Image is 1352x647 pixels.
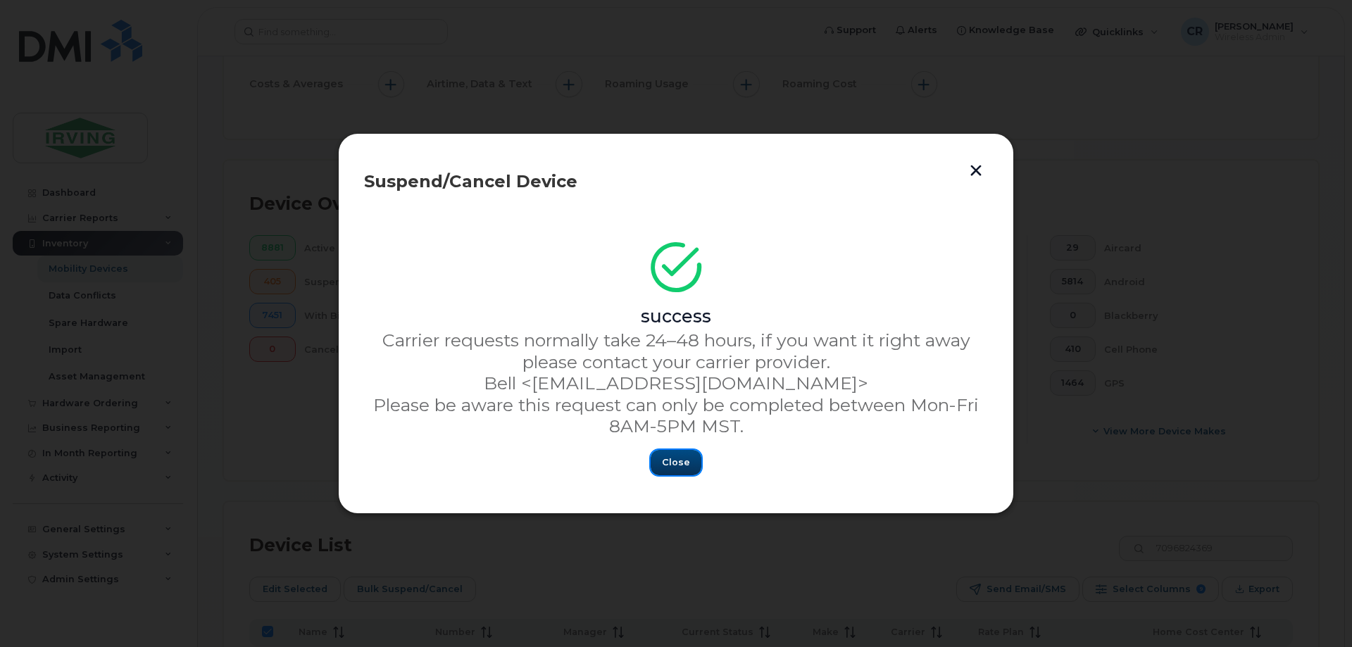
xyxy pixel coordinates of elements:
[364,394,988,437] p: Please be aware this request can only be completed between Mon-Fri 8AM-5PM MST.
[651,450,701,475] button: Close
[662,456,690,469] span: Close
[364,306,988,327] div: success
[364,173,988,190] div: Suspend/Cancel Device
[364,372,988,394] p: Bell <[EMAIL_ADDRESS][DOMAIN_NAME]>
[364,329,988,372] p: Carrier requests normally take 24–48 hours, if you want it right away please contact your carrier...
